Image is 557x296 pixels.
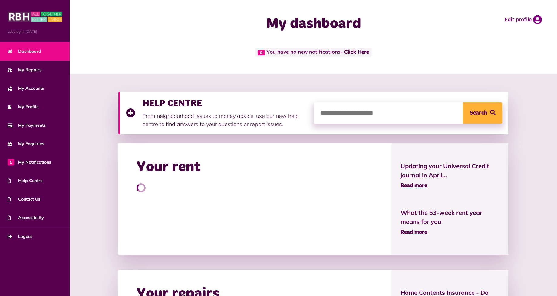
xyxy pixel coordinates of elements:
[8,122,46,128] span: My Payments
[400,208,499,226] span: What the 53-week rent year means for you
[8,233,32,240] span: Logout
[137,158,200,176] h2: Your rent
[258,50,265,55] span: 0
[400,161,499,190] a: Updating your Universal Credit journal in April... Read more
[143,112,308,128] p: From neighbourhood issues to money advice, use our new help centre to find answers to your questi...
[8,215,44,221] span: Accessibility
[198,15,429,33] h1: My dashboard
[8,104,39,110] span: My Profile
[400,183,427,188] span: Read more
[400,208,499,237] a: What the 53-week rent year means for you Read more
[8,141,44,147] span: My Enquiries
[8,29,62,34] span: Last login: [DATE]
[340,50,369,55] a: - Click Here
[8,159,14,165] span: 0
[463,102,502,124] button: Search
[400,230,427,235] span: Read more
[8,11,62,23] img: MyRBH
[8,196,40,202] span: Contact Us
[8,67,41,73] span: My Repairs
[470,102,487,124] span: Search
[505,15,542,24] a: Edit profile
[8,85,44,91] span: My Accounts
[143,98,308,109] h3: HELP CENTRE
[255,48,371,57] span: You have no new notifications
[8,159,51,165] span: My Notifications
[400,161,499,180] span: Updating your Universal Credit journal in April...
[8,48,41,55] span: Dashboard
[8,178,43,184] span: Help Centre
